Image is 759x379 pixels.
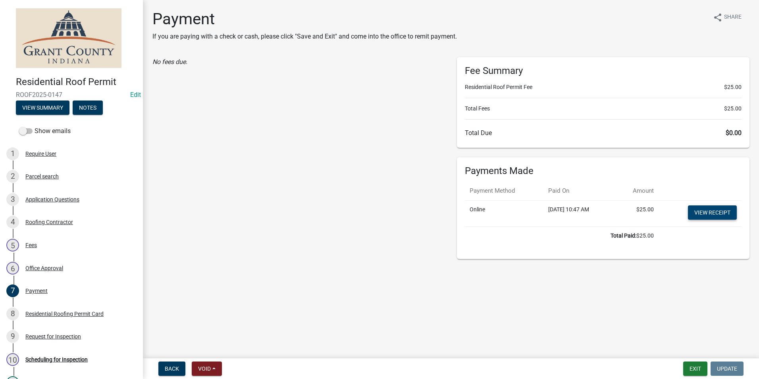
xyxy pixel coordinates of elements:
[16,91,127,99] span: ROOF2025-0147
[19,126,71,136] label: Show emails
[6,307,19,320] div: 8
[465,83,742,91] li: Residential Roof Permit Fee
[73,105,103,111] wm-modal-confirm: Notes
[152,58,187,66] i: No fees due.
[683,362,707,376] button: Exit
[726,129,742,137] span: $0.00
[707,10,748,25] button: shareShare
[543,182,615,200] th: Paid On
[724,83,742,91] span: $25.00
[25,334,81,339] div: Request for Inspection
[130,91,141,99] a: Edit
[16,76,137,88] h4: Residential Roof Permit
[6,330,19,343] div: 9
[724,104,742,113] span: $25.00
[6,216,19,228] div: 4
[465,65,742,77] h6: Fee Summary
[25,288,48,294] div: Payment
[25,242,37,248] div: Fees
[25,357,88,362] div: Scheduling for Inspection
[465,165,742,177] h6: Payments Made
[724,13,742,22] span: Share
[711,362,744,376] button: Update
[25,151,56,157] div: Require User
[16,8,121,68] img: Grant County, Indiana
[6,262,19,275] div: 6
[198,365,211,372] span: Void
[25,197,79,202] div: Application Questions
[465,129,742,137] h6: Total Due
[713,13,722,22] i: share
[192,362,222,376] button: Void
[611,232,636,239] b: Total Paid:
[152,10,457,29] h1: Payment
[543,200,615,226] td: [DATE] 10:47 AM
[6,147,19,160] div: 1
[6,284,19,297] div: 7
[152,32,457,41] p: If you are paying with a check or cash, please click "Save and Exit" and come into the office to ...
[6,170,19,183] div: 2
[25,174,59,179] div: Parcel search
[6,193,19,206] div: 3
[465,200,543,226] td: Online
[165,365,179,372] span: Back
[158,362,185,376] button: Back
[717,365,737,372] span: Update
[615,182,659,200] th: Amount
[615,200,659,226] td: $25.00
[6,239,19,251] div: 5
[465,182,543,200] th: Payment Method
[25,311,104,317] div: Residential Roofing Permit Card
[6,353,19,366] div: 10
[465,226,659,245] td: $25.00
[16,101,69,115] button: View Summary
[465,104,742,113] li: Total Fees
[16,105,69,111] wm-modal-confirm: Summary
[688,205,737,220] a: View receipt
[130,91,141,99] wm-modal-confirm: Edit Application Number
[25,265,63,271] div: Office Approval
[73,101,103,115] button: Notes
[25,219,73,225] div: Roofing Contractor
